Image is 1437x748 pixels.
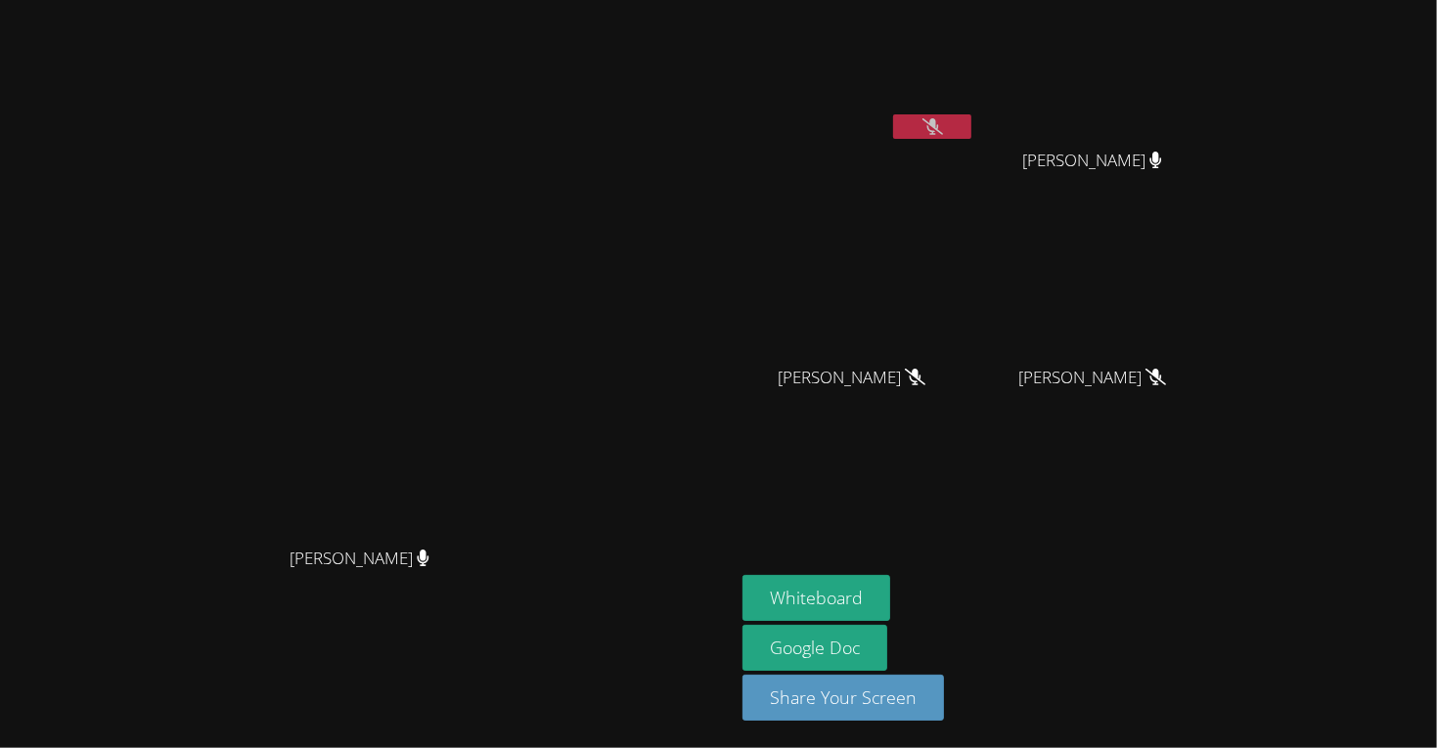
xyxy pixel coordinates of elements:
button: Share Your Screen [742,675,944,721]
a: Google Doc [742,625,887,671]
span: [PERSON_NAME] [290,545,429,573]
span: [PERSON_NAME] [1022,147,1162,175]
span: [PERSON_NAME] [1018,364,1166,392]
span: [PERSON_NAME] [778,364,925,392]
button: Whiteboard [742,575,890,621]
